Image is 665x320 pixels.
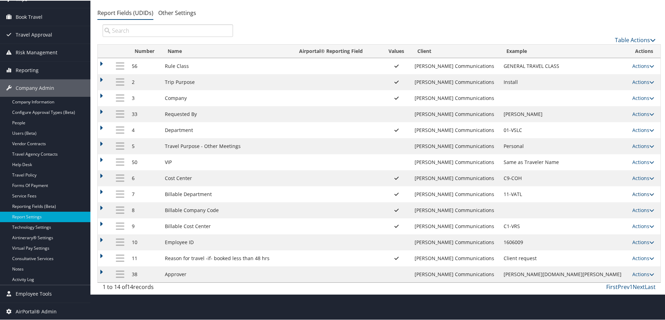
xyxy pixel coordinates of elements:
td: 56 [128,57,162,73]
a: Actions [632,94,654,101]
td: [PERSON_NAME] Communications [411,57,500,73]
td: 2 [128,73,162,89]
td: 10 [128,234,162,250]
td: Reason for travel -if- booked less than 48 hrs [161,250,293,266]
td: [PERSON_NAME] Communications [411,218,500,234]
td: 11 [128,250,162,266]
span: Travel Approval [16,25,52,43]
td: [PERSON_NAME] [500,106,629,122]
td: Travel Purpose - Other Meetings [161,138,293,154]
td: 8 [128,202,162,218]
td: [PERSON_NAME] Communications [411,106,500,122]
a: Actions [632,158,654,165]
td: 11-VATL [500,186,629,202]
span: Risk Management [16,43,57,61]
a: Actions [632,270,654,277]
td: 6 [128,170,162,186]
th: Airportal&reg; Reporting Field [293,44,382,57]
a: 1 [630,282,633,290]
td: [PERSON_NAME] Communications [411,154,500,170]
a: Actions [632,142,654,149]
td: 1606009 [500,234,629,250]
td: [PERSON_NAME] Communications [411,170,500,186]
td: Billable Department [161,186,293,202]
td: 3 [128,89,162,106]
a: Actions [632,78,654,85]
a: Actions [632,190,654,197]
td: 7 [128,186,162,202]
span: Employee Tools [16,284,52,302]
th: Client [411,44,500,57]
td: Rule Class [161,57,293,73]
a: Last [645,282,656,290]
span: Company Admin [16,79,54,96]
td: 4 [128,122,162,138]
a: Actions [632,62,654,69]
td: VIP [161,154,293,170]
a: First [606,282,618,290]
td: Client request [500,250,629,266]
span: Book Travel [16,8,42,25]
td: [PERSON_NAME] Communications [411,234,500,250]
a: Actions [632,110,654,117]
td: [PERSON_NAME][DOMAIN_NAME][PERSON_NAME] [500,266,629,282]
a: Actions [632,238,654,245]
div: 1 to 14 of records [103,282,233,294]
td: [PERSON_NAME] Communications [411,73,500,89]
input: Search [103,24,233,36]
td: [PERSON_NAME] Communications [411,122,500,138]
span: 14 [127,282,133,290]
td: GENERAL TRAVEL CLASS [500,57,629,73]
td: [PERSON_NAME] Communications [411,89,500,106]
th: Values [382,44,411,57]
td: 38 [128,266,162,282]
td: [PERSON_NAME] Communications [411,250,500,266]
a: Next [633,282,645,290]
td: [PERSON_NAME] Communications [411,186,500,202]
a: Other Settings [158,8,196,16]
td: 01-VSLC [500,122,629,138]
th: Name [161,44,293,57]
span: Reporting [16,61,39,78]
td: Department [161,122,293,138]
a: Report Fields (UDIDs) [97,8,153,16]
td: 9 [128,218,162,234]
td: Install [500,73,629,89]
td: 5 [128,138,162,154]
td: [PERSON_NAME] Communications [411,266,500,282]
th: Number [128,44,162,57]
td: [PERSON_NAME] Communications [411,138,500,154]
td: 50 [128,154,162,170]
td: Trip Purpose [161,73,293,89]
td: C9-COH [500,170,629,186]
th: Example [500,44,629,57]
td: Cost Center [161,170,293,186]
a: Table Actions [615,36,656,43]
td: C1-VRS [500,218,629,234]
td: Company [161,89,293,106]
td: Employee ID [161,234,293,250]
td: Billable Company Code [161,202,293,218]
th: Actions [629,44,660,57]
td: Personal [500,138,629,154]
span: AirPortal® Admin [16,302,57,320]
a: Actions [632,222,654,229]
td: Approver [161,266,293,282]
td: Requested By [161,106,293,122]
td: Same as Traveler Name [500,154,629,170]
a: Prev [618,282,630,290]
th: : activate to sort column descending [112,44,128,57]
a: Actions [632,126,654,133]
a: Actions [632,174,654,181]
td: 33 [128,106,162,122]
a: Actions [632,254,654,261]
a: Actions [632,206,654,213]
td: [PERSON_NAME] Communications [411,202,500,218]
td: Billable Cost Center [161,218,293,234]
